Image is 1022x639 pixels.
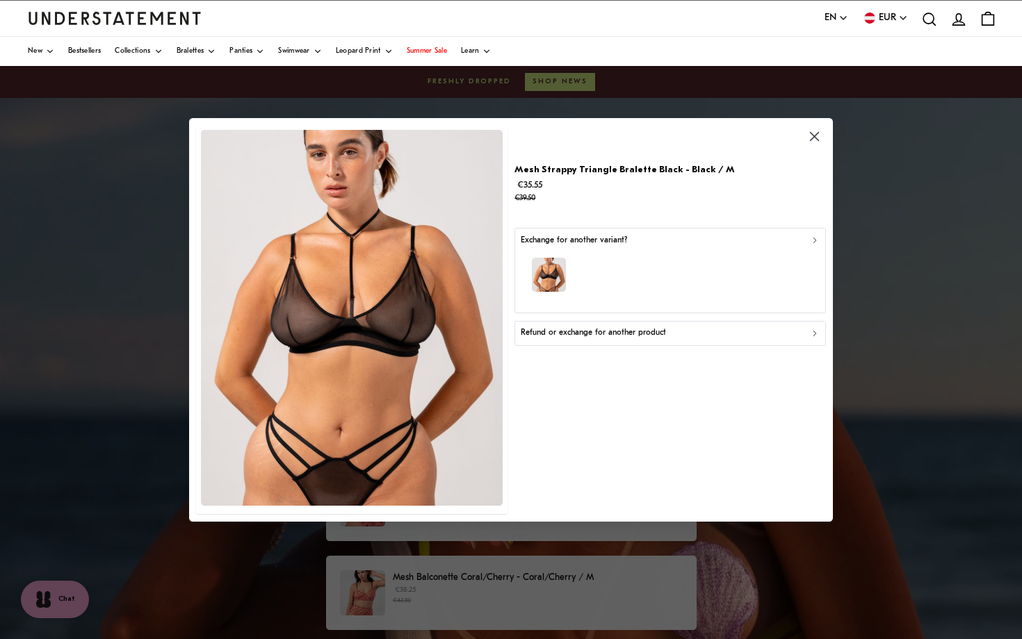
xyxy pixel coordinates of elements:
button: EUR [862,10,908,26]
img: BLME-BRA-026.jpg [532,258,566,292]
span: EUR [879,10,896,26]
p: Refund or exchange for another product [521,326,666,340]
a: Bralettes [177,37,216,66]
button: EN [825,10,848,26]
a: Swimwear [278,37,321,66]
a: Learn [461,37,492,66]
span: Panties [229,48,252,55]
button: Refund or exchange for another product [514,320,825,345]
a: New [28,37,54,66]
strike: €39.50 [514,194,535,202]
span: Swimwear [278,48,309,55]
p: Mesh Strappy Triangle Bralette Black - Black / M [514,162,735,176]
span: EN [825,10,836,26]
span: New [28,48,42,55]
img: BLME-BRA-026.jpg [201,129,503,505]
button: Exchange for another variant? [514,228,825,313]
span: Leopard Print [336,48,381,55]
span: Bralettes [177,48,204,55]
span: Learn [461,48,480,55]
a: Panties [229,37,264,66]
span: Summer Sale [407,48,447,55]
a: Understatement Homepage [28,12,202,24]
a: Summer Sale [407,37,447,66]
a: Leopard Print [336,37,393,66]
a: Collections [115,37,162,66]
span: Collections [115,48,150,55]
p: Exchange for another variant? [521,233,627,247]
span: Bestsellers [68,48,101,55]
a: Bestsellers [68,37,101,66]
p: €35.55 [514,177,735,205]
